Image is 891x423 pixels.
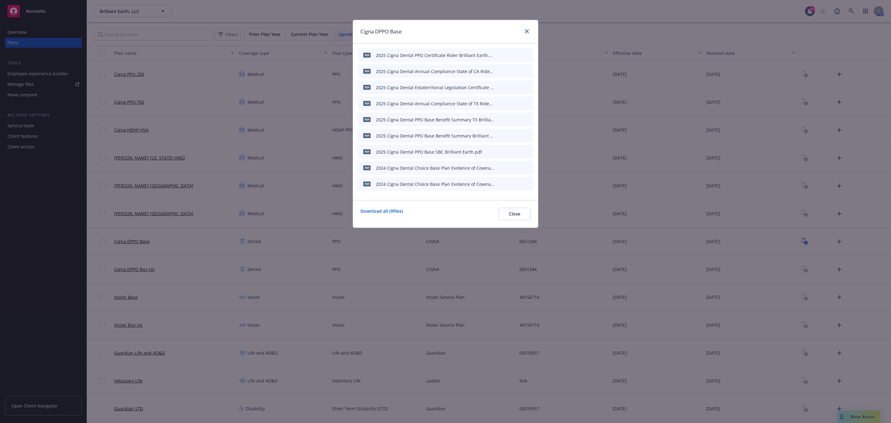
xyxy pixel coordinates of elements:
[523,28,531,35] a: close
[526,68,531,75] button: archive file
[505,181,510,187] button: download file
[499,208,531,220] button: Close
[505,165,510,171] button: download file
[515,84,521,91] button: preview file
[376,68,494,75] div: 2025 Cigna Dental Annual Compliance State of CA Rider Brilliant Earth.pdf
[363,69,371,73] span: pdf
[363,101,371,106] span: pdf
[363,85,371,89] span: pdf
[505,149,510,155] button: download file
[505,100,510,107] button: download file
[515,100,521,107] button: preview file
[376,149,482,155] div: 2025 Cigna Dental PPO Base SBC Brilliant Earth.pdf
[526,84,531,91] button: archive file
[526,165,531,171] button: archive file
[526,181,531,187] button: archive file
[376,116,494,123] div: 2025 Cigna Dental PPO Base Benefit Summary TX Brilliant Earth.pdf
[363,165,371,170] span: pdf
[360,208,403,220] a: Download all ( 9 files)
[526,116,531,123] button: archive file
[376,133,494,139] div: 2025 Cigna Dental PPO Base Benefit Summary Brilliant Earth.pdf
[376,181,494,187] div: 2024 Cigna Dental Choice Base Plan Evidence of CoverageBrilliant Earth.pdf
[376,165,494,171] div: 2024 Cigna Dental Choice Base Plan Evidence of CoverageTX Brilliant Earth.pdf
[505,133,510,139] button: download file
[505,84,510,91] button: download file
[376,84,494,91] div: 2025 Cigna Dental Extaterritorial Legislation Certificate Rider Brilliant Earth.pdf
[363,181,371,186] span: pdf
[515,165,521,171] button: preview file
[526,133,531,139] button: archive file
[526,100,531,107] button: archive file
[515,133,521,139] button: preview file
[363,149,371,154] span: pdf
[515,181,521,187] button: preview file
[515,52,521,59] button: preview file
[363,117,371,122] span: pdf
[363,53,371,57] span: pdf
[515,116,521,123] button: preview file
[526,52,531,59] button: archive file
[360,28,402,36] h1: Cigna DPPO Base
[505,68,510,75] button: download file
[376,52,494,59] div: 2025 Cigna Dental PPO Certificate Rider Brilliant Earth.pdf
[515,149,521,155] button: preview file
[526,149,531,155] button: archive file
[363,133,371,138] span: pdf
[376,100,494,107] div: 2025 Cigna Dental Annual Compliance State of TX Rider Brilliant Earth.pdf
[505,116,510,123] button: download file
[509,211,520,217] span: Close
[515,68,521,75] button: preview file
[505,52,510,59] button: download file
